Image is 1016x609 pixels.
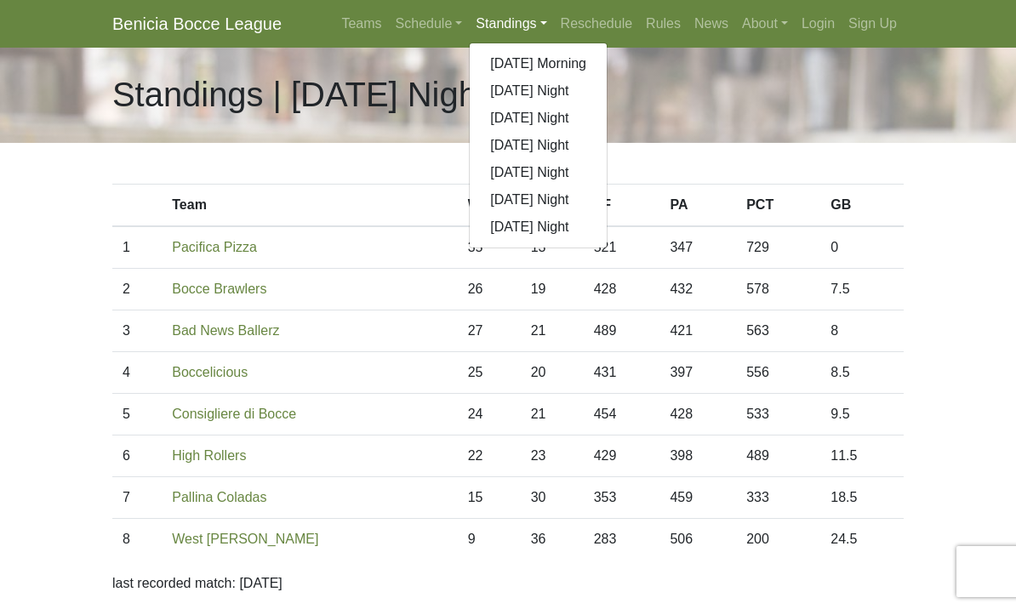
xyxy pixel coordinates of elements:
td: 729 [736,226,820,269]
a: Schedule [389,7,470,41]
td: 578 [736,269,820,310]
td: 489 [736,435,820,477]
th: PCT [736,185,820,227]
td: 24 [458,394,521,435]
td: 7.5 [820,269,904,310]
td: 353 [584,477,660,519]
td: 27 [458,310,521,352]
a: [DATE] Night [470,132,607,159]
td: 563 [736,310,820,352]
p: last recorded match: [DATE] [112,573,904,594]
td: 521 [584,226,660,269]
th: W [458,185,521,227]
a: Pacifica Pizza [172,240,257,254]
td: 21 [521,394,584,435]
td: 30 [521,477,584,519]
td: 6 [112,435,162,477]
td: 506 [659,519,736,561]
td: 15 [458,477,521,519]
a: About [735,7,795,41]
a: Login [795,7,842,41]
td: 9 [458,519,521,561]
a: Sign Up [842,7,904,41]
a: News [688,7,735,41]
td: 8 [820,310,904,352]
td: 200 [736,519,820,561]
a: High Rollers [172,448,246,463]
a: [DATE] Night [470,77,607,105]
td: 1 [112,226,162,269]
th: GB [820,185,904,227]
td: 19 [521,269,584,310]
th: PF [584,185,660,227]
td: 454 [584,394,660,435]
td: 0 [820,226,904,269]
td: 4 [112,352,162,394]
a: [DATE] Night [470,159,607,186]
a: Bad News Ballerz [172,323,279,338]
a: Teams [334,7,388,41]
td: 333 [736,477,820,519]
a: [DATE] Night [470,105,607,132]
a: Standings [469,7,553,41]
a: Rules [639,7,688,41]
td: 3 [112,310,162,352]
td: 429 [584,435,660,477]
td: 26 [458,269,521,310]
h1: Standings | [DATE] Night [112,75,487,116]
td: 24.5 [820,519,904,561]
td: 428 [659,394,736,435]
a: Benicia Bocce League [112,7,282,41]
a: Pallina Coladas [172,490,266,504]
td: 428 [584,269,660,310]
td: 283 [584,519,660,561]
td: 7 [112,477,162,519]
td: 431 [584,352,660,394]
td: 398 [659,435,736,477]
td: 347 [659,226,736,269]
td: 397 [659,352,736,394]
td: 11.5 [820,435,904,477]
td: 21 [521,310,584,352]
th: Team [162,185,457,227]
div: Standings [469,43,608,248]
td: 20 [521,352,584,394]
a: Consigliere di Bocce [172,407,296,421]
th: PA [659,185,736,227]
a: [DATE] Night [470,186,607,213]
a: [DATE] Night [470,213,607,241]
td: 8.5 [820,352,904,394]
td: 2 [112,269,162,310]
a: [DATE] Morning [470,50,607,77]
td: 421 [659,310,736,352]
td: 489 [584,310,660,352]
a: Bocce Brawlers [172,282,266,296]
td: 8 [112,519,162,561]
a: West [PERSON_NAME] [172,532,318,546]
td: 432 [659,269,736,310]
td: 23 [521,435,584,477]
td: 5 [112,394,162,435]
a: Boccelicious [172,365,248,379]
td: 9.5 [820,394,904,435]
td: 556 [736,352,820,394]
td: 533 [736,394,820,435]
td: 25 [458,352,521,394]
td: 459 [659,477,736,519]
td: 36 [521,519,584,561]
td: 22 [458,435,521,477]
a: Reschedule [554,7,640,41]
td: 18.5 [820,477,904,519]
td: 35 [458,226,521,269]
